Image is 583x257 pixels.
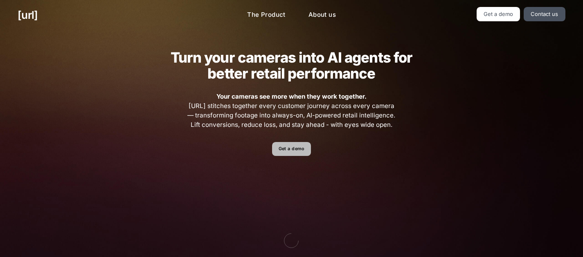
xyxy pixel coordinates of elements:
a: [URL] [18,7,38,23]
a: About us [302,7,342,23]
a: The Product [241,7,292,23]
a: Contact us [524,7,565,21]
h2: Turn your cameras into AI agents for better retail performance [158,50,425,81]
a: Get a demo [477,7,520,21]
strong: Your cameras see more when they work together. [216,92,367,100]
a: Get a demo [272,142,311,156]
span: [URL] stitches together every customer journey across every camera — transforming footage into al... [187,92,397,129]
